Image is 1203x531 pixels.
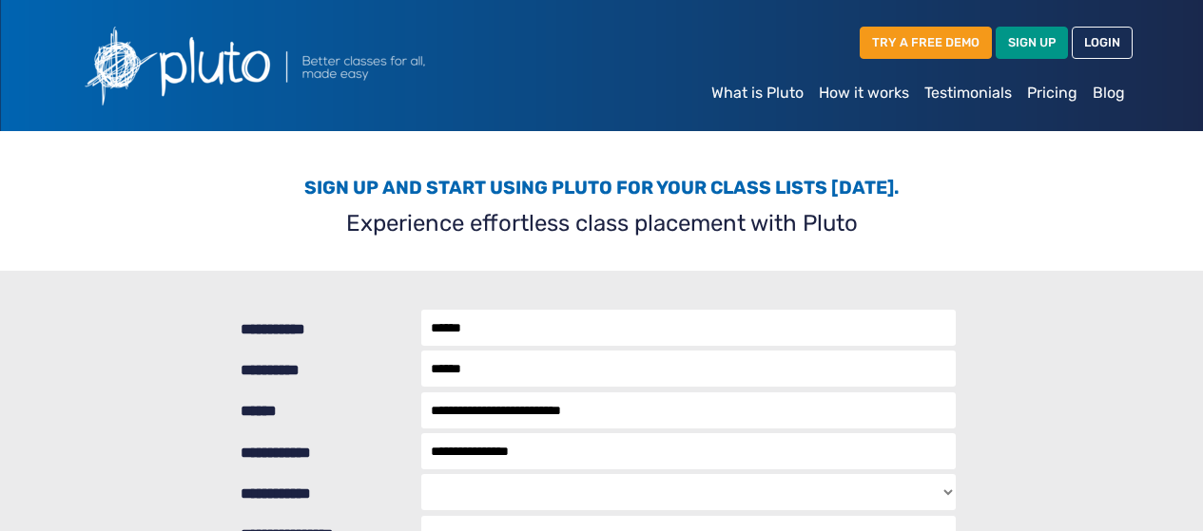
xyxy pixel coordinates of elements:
a: Testimonials [917,74,1019,112]
h3: Sign up and start using Pluto for your class lists [DATE]. [83,177,1121,199]
p: Experience effortless class placement with Pluto [83,206,1121,240]
a: Pricing [1019,74,1085,112]
a: Blog [1085,74,1133,112]
a: LOGIN [1072,27,1133,58]
img: Pluto logo with the text Better classes for all, made easy [71,15,528,116]
a: SIGN UP [996,27,1068,58]
a: How it works [811,74,917,112]
a: TRY A FREE DEMO [860,27,992,58]
a: What is Pluto [704,74,811,112]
